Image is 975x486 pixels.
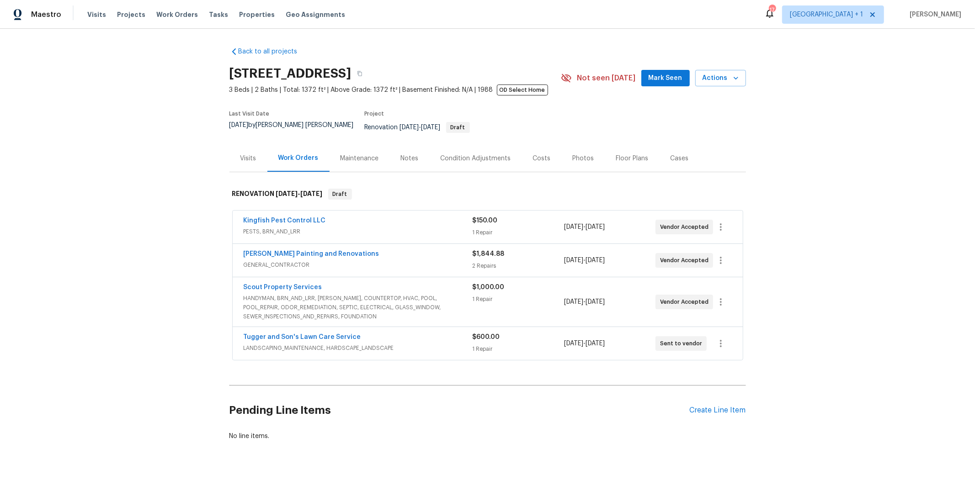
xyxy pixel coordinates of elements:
[533,154,551,163] div: Costs
[586,224,605,230] span: [DATE]
[564,222,605,232] span: -
[473,228,564,237] div: 1 Repair
[341,154,379,163] div: Maintenance
[244,217,326,224] a: Kingfish Pest Control LLC
[364,124,470,131] span: Renovation
[564,257,583,264] span: [DATE]
[564,299,583,305] span: [DATE]
[564,256,605,265] span: -
[229,122,249,128] span: [DATE]
[240,154,256,163] div: Visits
[473,344,564,354] div: 1 Repair
[586,340,605,347] span: [DATE]
[31,10,61,19] span: Maestro
[473,251,505,257] span: $1,844.88
[573,154,594,163] div: Photos
[400,124,419,131] span: [DATE]
[229,69,352,78] h2: [STREET_ADDRESS]
[229,122,364,139] div: by [PERSON_NAME] [PERSON_NAME]
[447,125,469,130] span: Draft
[616,154,649,163] div: Floor Plans
[286,10,345,19] span: Geo Assignments
[301,190,323,197] span: [DATE]
[278,153,319,163] div: Work Orders
[660,297,712,306] span: Vendor Accepted
[229,47,317,56] a: Back to all projects
[586,257,605,264] span: [DATE]
[441,154,511,163] div: Condition Adjustments
[660,256,712,265] span: Vendor Accepted
[244,343,473,353] span: LANDSCAPING_MAINTENANCE, HARDSCAPE_LANDSCAPE
[400,124,441,131] span: -
[473,217,498,224] span: $150.00
[87,10,106,19] span: Visits
[695,70,746,87] button: Actions
[690,406,746,415] div: Create Line Item
[421,124,441,131] span: [DATE]
[564,297,605,306] span: -
[790,10,863,19] span: [GEOGRAPHIC_DATA] + 1
[117,10,145,19] span: Projects
[769,5,775,15] div: 17
[244,227,473,236] span: PESTS, BRN_AND_LRR
[352,65,368,82] button: Copy Address
[244,334,361,340] a: Tugger and Son's Lawn Care Service
[641,70,690,87] button: Mark Seen
[229,389,690,432] h2: Pending Line Items
[229,85,561,95] span: 3 Beds | 2 Baths | Total: 1372 ft² | Above Grade: 1372 ft² | Basement Finished: N/A | 1988
[276,190,298,197] span: [DATE]
[244,251,379,257] a: [PERSON_NAME] Painting and Renovations
[364,111,384,116] span: Project
[229,111,270,116] span: Last Visit Date
[229,432,746,441] div: No line items.
[703,73,739,84] span: Actions
[660,339,706,348] span: Sent to vendor
[329,190,351,199] span: Draft
[473,284,505,291] span: $1,000.00
[577,74,636,83] span: Not seen [DATE]
[473,261,564,270] div: 2 Repairs
[649,73,682,84] span: Mark Seen
[229,180,746,209] div: RENOVATION [DATE]-[DATE]Draft
[564,339,605,348] span: -
[209,11,228,18] span: Tasks
[239,10,275,19] span: Properties
[497,85,548,95] span: OD Select Home
[473,334,500,340] span: $600.00
[906,10,961,19] span: [PERSON_NAME]
[156,10,198,19] span: Work Orders
[244,294,473,321] span: HANDYMAN, BRN_AND_LRR, [PERSON_NAME], COUNTERTOP, HVAC, POOL, POOL_REPAIR, ODOR_REMEDIATION, SEPT...
[244,260,473,269] span: GENERAL_CONTRACTOR
[401,154,419,163] div: Notes
[671,154,689,163] div: Cases
[660,222,712,232] span: Vendor Accepted
[564,224,583,230] span: [DATE]
[473,295,564,304] div: 1 Repair
[232,189,323,200] h6: RENOVATION
[244,284,322,291] a: Scout Property Services
[276,190,323,197] span: -
[586,299,605,305] span: [DATE]
[564,340,583,347] span: [DATE]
